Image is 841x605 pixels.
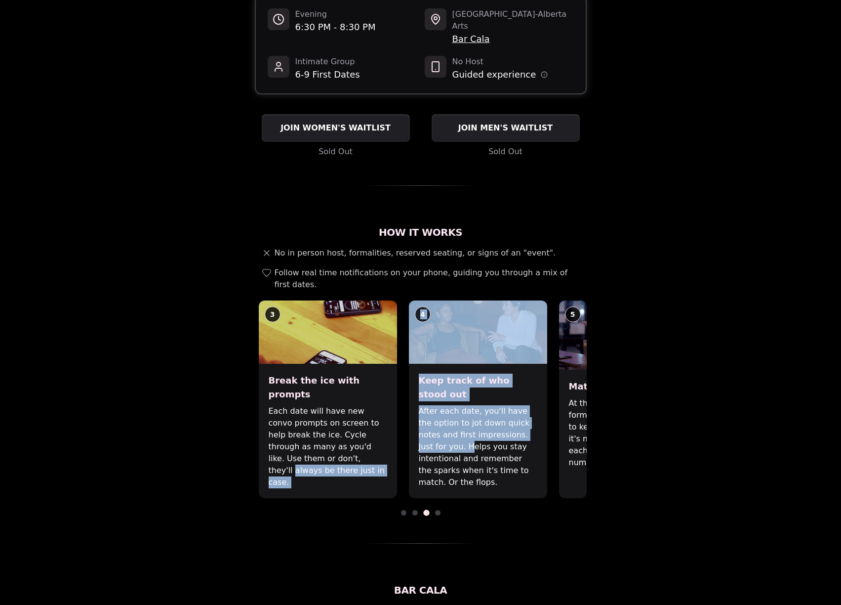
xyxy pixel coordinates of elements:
div: 3 [265,306,280,322]
span: JOIN WOMEN'S WAITLIST [279,122,393,134]
p: After each date, you'll have the option to jot down quick notes and first impressions. Just for y... [419,405,537,488]
h3: Break the ice with prompts [269,374,387,401]
span: Follow real time notifications on your phone, guiding you through a mix of first dates. [275,267,583,291]
h2: Bar Cala [255,583,587,597]
span: No Host [452,56,548,68]
span: No in person host, formalities, reserved seating, or signs of an "event". [275,247,556,259]
h3: Match after, not during [569,380,687,393]
p: Each date will have new convo prompts on screen to help break the ice. Cycle through as many as y... [269,405,387,488]
span: [GEOGRAPHIC_DATA] - Alberta Arts [452,8,574,32]
button: Host information [541,71,548,78]
span: JOIN MEN'S WAITLIST [456,122,555,134]
img: Keep track of who stood out [409,301,547,364]
span: Guided experience [452,68,536,82]
span: Bar Cala [452,32,574,46]
img: Break the ice with prompts [259,301,397,364]
span: Sold Out [319,146,353,158]
img: Match after, not during [559,301,697,370]
span: 6:30 PM - 8:30 PM [295,20,376,34]
div: 4 [415,306,431,322]
button: JOIN MEN'S WAITLIST - Sold Out [432,114,580,142]
h2: How It Works [255,225,587,239]
span: Sold Out [488,146,522,158]
span: Evening [295,8,376,20]
p: At the end, you'll get a match form to choose who you'd like to keep connecting with. If it's mut... [569,397,687,469]
span: 6-9 First Dates [295,68,360,82]
span: Intimate Group [295,56,360,68]
div: 5 [565,306,581,322]
h3: Keep track of who stood out [419,374,537,401]
button: JOIN WOMEN'S WAITLIST - Sold Out [262,114,410,142]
